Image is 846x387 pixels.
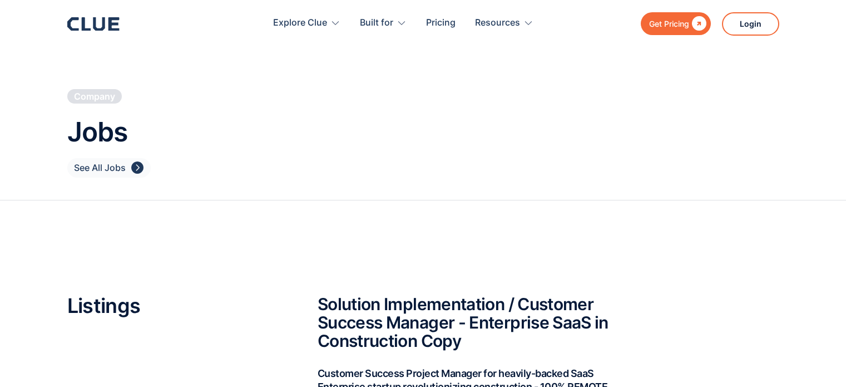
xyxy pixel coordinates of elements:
[475,6,533,41] div: Resources
[426,6,456,41] a: Pricing
[131,161,144,175] div: 
[722,12,779,36] a: Login
[67,89,122,104] a: Company
[360,6,407,41] div: Built for
[360,6,393,41] div: Built for
[689,17,706,31] div: 
[273,6,340,41] div: Explore Clue
[273,6,327,41] div: Explore Clue
[74,90,115,102] div: Company
[475,6,520,41] div: Resources
[67,158,151,178] a: See All Jobs
[641,12,711,35] a: Get Pricing
[74,161,126,175] div: See All Jobs
[318,295,623,350] h2: Solution Implementation / Customer Success Manager - Enterprise SaaS in Construction Copy
[67,117,779,147] h1: Jobs
[649,17,689,31] div: Get Pricing
[67,295,284,317] h2: Listings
